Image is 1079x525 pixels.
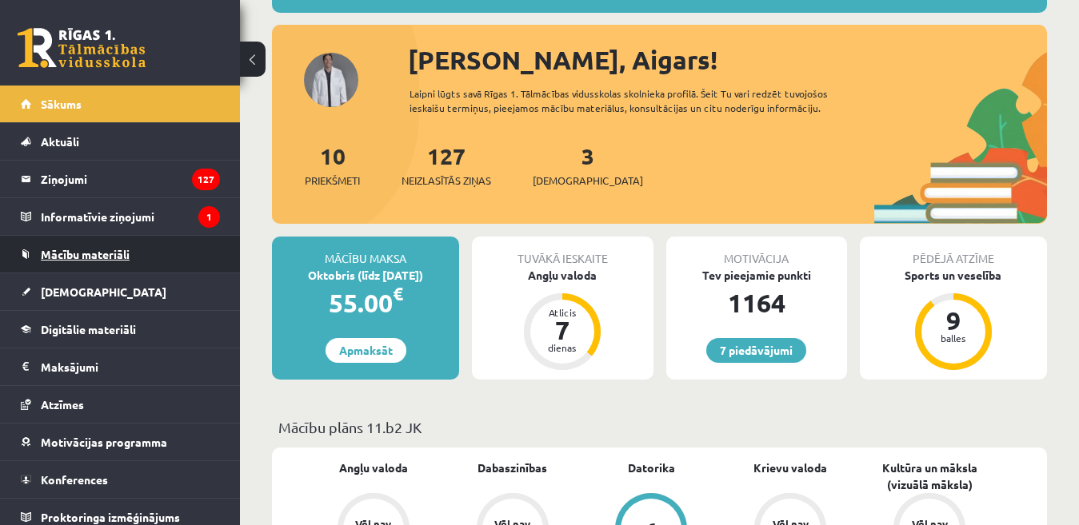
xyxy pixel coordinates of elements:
div: dienas [538,343,586,352]
div: 9 [929,308,977,333]
a: Sports un veselība 9 balles [860,267,1047,372]
legend: Ziņojumi [41,161,220,197]
a: Kultūra un māksla (vizuālā māksla) [860,459,999,493]
i: 127 [192,169,220,190]
a: Krievu valoda [753,459,827,476]
a: Digitālie materiāli [21,311,220,348]
a: Motivācijas programma [21,424,220,460]
a: Ziņojumi127 [21,161,220,197]
a: Apmaksāt [326,338,406,363]
span: Neizlasītās ziņas [402,173,491,189]
div: Tev pieejamie punkti [666,267,847,284]
span: € [393,282,403,305]
div: Motivācija [666,237,847,267]
div: 55.00 [272,284,459,322]
a: Aktuāli [21,123,220,160]
div: 7 [538,317,586,343]
a: 127Neizlasītās ziņas [402,141,491,189]
a: 3[DEMOGRAPHIC_DATA] [533,141,643,189]
span: [DEMOGRAPHIC_DATA] [41,284,166,299]
span: Motivācijas programma [41,435,167,449]
a: 10Priekšmeti [305,141,360,189]
div: Oktobris (līdz [DATE]) [272,267,459,284]
a: Konferences [21,461,220,498]
span: Aktuāli [41,134,79,149]
div: Angļu valoda [472,267,653,284]
p: Mācību plāns 11.b2 JK [278,416,1041,438]
div: 1164 [666,284,847,322]
a: Rīgas 1. Tālmācības vidusskola [18,28,146,68]
a: [DEMOGRAPHIC_DATA] [21,273,220,310]
div: balles [929,333,977,343]
a: Angļu valoda [339,459,408,476]
a: Atzīmes [21,386,220,423]
div: Laipni lūgts savā Rīgas 1. Tālmācības vidusskolas skolnieka profilā. Šeit Tu vari redzēt tuvojošo... [410,86,874,115]
legend: Informatīvie ziņojumi [41,198,220,235]
div: Mācību maksa [272,237,459,267]
a: Angļu valoda Atlicis 7 dienas [472,267,653,372]
a: Maksājumi [21,348,220,385]
a: 7 piedāvājumi [706,338,806,363]
a: Mācību materiāli [21,236,220,272]
span: Sākums [41,97,82,111]
a: Datorika [628,459,675,476]
legend: Maksājumi [41,348,220,385]
div: Sports un veselība [860,267,1047,284]
a: Informatīvie ziņojumi1 [21,198,220,235]
span: Atzīmes [41,397,84,412]
a: Dabaszinības [478,459,547,476]
div: Atlicis [538,308,586,317]
i: 1 [198,206,220,228]
span: Konferences [41,472,108,487]
span: [DEMOGRAPHIC_DATA] [533,173,643,189]
span: Priekšmeti [305,173,360,189]
span: Mācību materiāli [41,247,130,261]
span: Digitālie materiāli [41,322,136,336]
span: Proktoringa izmēģinājums [41,510,180,524]
a: Sākums [21,86,220,122]
div: [PERSON_NAME], Aigars! [408,41,1047,79]
div: Tuvākā ieskaite [472,237,653,267]
div: Pēdējā atzīme [860,237,1047,267]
